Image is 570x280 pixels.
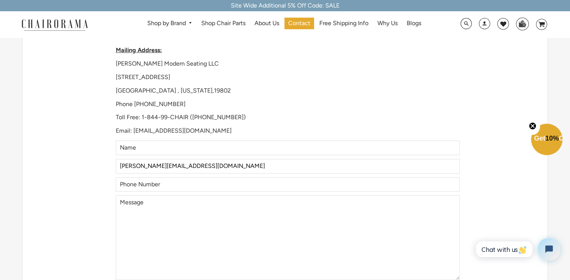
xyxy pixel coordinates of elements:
[116,60,460,68] p: [PERSON_NAME] Modern Seating LLC
[201,19,245,27] span: Shop Chair Parts
[288,19,310,27] span: Contact
[525,118,540,135] button: Close teaser
[407,19,421,27] span: Blogs
[377,19,398,27] span: Why Us
[124,18,445,31] nav: DesktopNavigation
[116,141,460,155] input: Name
[516,18,528,29] img: WhatsApp_Image_2024-07-12_at_16.23.01.webp
[116,73,460,81] p: [STREET_ADDRESS]
[254,19,279,27] span: About Us
[534,135,569,142] span: Get Off
[374,18,401,29] a: Why Us
[144,18,196,29] a: Shop by Brand
[116,46,162,54] strong: Mailing Address:
[17,18,92,31] img: chairorama
[116,100,460,108] p: Phone [PHONE_NUMBER]
[116,114,460,121] p: Toll Free: 1-844-99-CHAIR ([PHONE_NUMBER])
[319,19,368,27] span: Free Shipping Info
[531,124,563,156] div: Get10%OffClose teaser
[284,18,314,29] a: Contact
[116,159,460,174] input: Email
[403,18,425,29] a: Blogs
[116,127,460,135] p: Email: [EMAIL_ADDRESS][DOMAIN_NAME]
[116,177,460,192] input: Phone Number
[545,135,559,142] span: 10%
[116,87,460,95] p: [GEOGRAPHIC_DATA] , [US_STATE],19802
[197,18,249,29] a: Shop Chair Parts
[251,18,283,29] a: About Us
[316,18,372,29] a: Free Shipping Info
[468,232,567,267] iframe: Tidio Chat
